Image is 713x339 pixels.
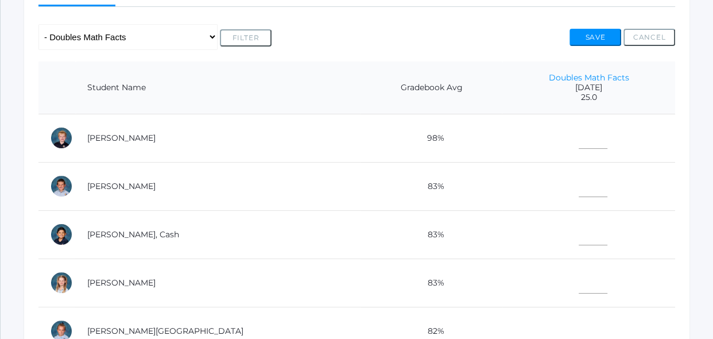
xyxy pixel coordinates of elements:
button: Cancel [623,29,675,46]
a: [PERSON_NAME][GEOGRAPHIC_DATA] [87,326,243,336]
th: Student Name [76,61,361,114]
span: 25.0 [514,93,664,102]
button: Save [569,29,621,46]
th: Gradebook Avg [361,61,502,114]
div: Jack Adams [50,126,73,149]
div: Cash Carey [50,223,73,246]
td: 83% [361,259,502,307]
div: Audrey Carroll [50,271,73,294]
a: [PERSON_NAME], Cash [87,229,179,240]
button: Filter [220,29,272,47]
a: [PERSON_NAME] [87,181,156,191]
td: 98% [361,114,502,162]
span: [DATE] [514,83,664,93]
a: Doubles Math Facts [549,72,629,83]
a: [PERSON_NAME] [87,133,156,143]
td: 83% [361,162,502,210]
a: [PERSON_NAME] [87,278,156,288]
td: 83% [361,210,502,259]
div: Shepard Burgh [50,175,73,198]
